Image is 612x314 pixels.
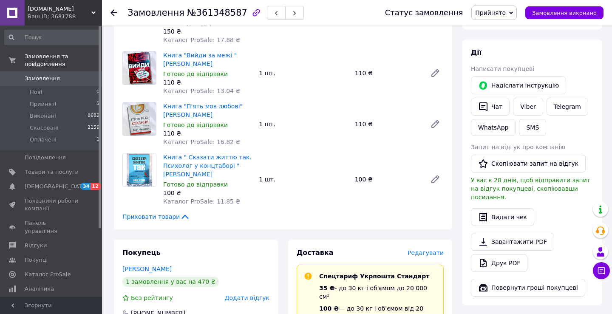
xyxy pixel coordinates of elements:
span: У вас є 28 днів, щоб відправити запит на відгук покупцеві, скопіювавши посилання. [471,177,590,201]
div: 110 ₴ [163,129,252,138]
span: Нові [30,88,42,96]
div: 100 ₴ [351,173,423,185]
span: Каталог ProSale: 13.04 ₴ [163,88,240,94]
span: 1 [96,136,99,144]
span: Повідомлення [25,154,66,161]
img: Книга " Сказати життю так. Психолог у концтаборі " Віктор Франкл [127,153,152,187]
span: Замовлення та повідомлення [25,53,102,68]
img: Книга "Вийди за межі " Ден Вальдшмідт [123,51,156,85]
span: Редагувати [408,249,444,256]
span: Скасовані [30,124,59,132]
div: 110 ₴ [351,67,423,79]
span: Замовлення [127,8,184,18]
div: 1 замовлення у вас на 470 ₴ [122,277,219,287]
span: №361348587 [187,8,247,18]
span: Готово до відправки [163,71,228,77]
div: 110 ₴ [163,78,252,87]
div: 1 шт. [255,173,351,185]
a: [PERSON_NAME] [122,266,172,272]
button: Надіслати інструкцію [471,76,566,94]
a: Друк PDF [471,254,527,272]
button: Скопіювати запит на відгук [471,155,586,173]
a: Редагувати [427,116,444,133]
span: Каталог ProSale [25,271,71,278]
span: 35 ₴ [319,285,334,291]
span: 100 ₴ [319,305,339,312]
span: Cubebook.in.ua [28,5,91,13]
div: 1 шт. [255,118,351,130]
input: Пошук [4,30,100,45]
a: Редагувати [427,65,444,82]
span: 5 [96,100,99,108]
span: Відгуки [25,242,47,249]
div: Статус замовлення [385,8,463,17]
span: Без рейтингу [131,294,173,301]
div: Ваш ID: 3681788 [28,13,102,20]
span: Покупці [25,256,48,264]
a: Книга "Вийди за межі " [PERSON_NAME] [163,52,237,67]
span: 2159 [88,124,99,132]
span: Написати покупцеві [471,65,534,72]
span: Готово до відправки [163,181,228,188]
div: - до 30 кг і об'ємом до 20 000 см³ [319,284,436,301]
a: Книга "П'ять мов любові" [PERSON_NAME] [163,103,243,118]
div: 100 ₴ [163,189,252,197]
button: SMS [519,119,546,136]
span: Замовлення виконано [532,10,597,16]
span: Готово до відправки [163,122,228,128]
span: Замовлення [25,75,60,82]
button: Замовлення виконано [525,6,603,19]
button: Чат з покупцем [593,262,610,279]
span: 8682 [88,112,99,120]
span: Приховати товари [122,212,190,221]
a: Редагувати [427,171,444,188]
span: Показники роботи компанії [25,197,79,212]
div: 110 ₴ [351,118,423,130]
span: Доставка [297,249,334,257]
a: Книга " Сказати життю так. Психолог у концтаборі " [PERSON_NAME] [163,154,252,178]
span: Прийнято [475,9,506,16]
span: Додати відгук [225,294,269,301]
span: Каталог ProSale: 16.82 ₴ [163,139,240,145]
span: 0 [96,88,99,96]
a: WhatsApp [471,119,516,136]
div: Повернутися назад [110,8,117,17]
span: Запит на відгук про компанію [471,144,565,150]
span: Аналітика [25,285,54,293]
img: Книга "П'ять мов любові" Гарі Чепмен [123,102,156,136]
span: Товари та послуги [25,168,79,176]
span: Прийняті [30,100,56,108]
div: 150 ₴ [163,27,252,36]
span: Панель управління [25,219,79,235]
span: Спецтариф Укрпошта Стандарт [319,273,429,280]
a: Завантажити PDF [471,233,554,251]
div: 1 шт. [255,67,351,79]
span: Оплачені [30,136,57,144]
span: Покупець [122,249,161,257]
span: Виконані [30,112,56,120]
a: Telegram [547,98,588,116]
span: Каталог ProSale: 11.85 ₴ [163,198,240,205]
span: 12 [91,183,100,190]
span: Каталог ProSale: 17.88 ₴ [163,37,240,43]
button: Повернути гроші покупцеві [471,279,585,297]
button: Чат [471,98,510,116]
span: [DEMOGRAPHIC_DATA] [25,183,88,190]
span: Дії [471,48,482,57]
span: 34 [81,183,91,190]
a: Viber [513,98,543,116]
button: Видати чек [471,208,534,226]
